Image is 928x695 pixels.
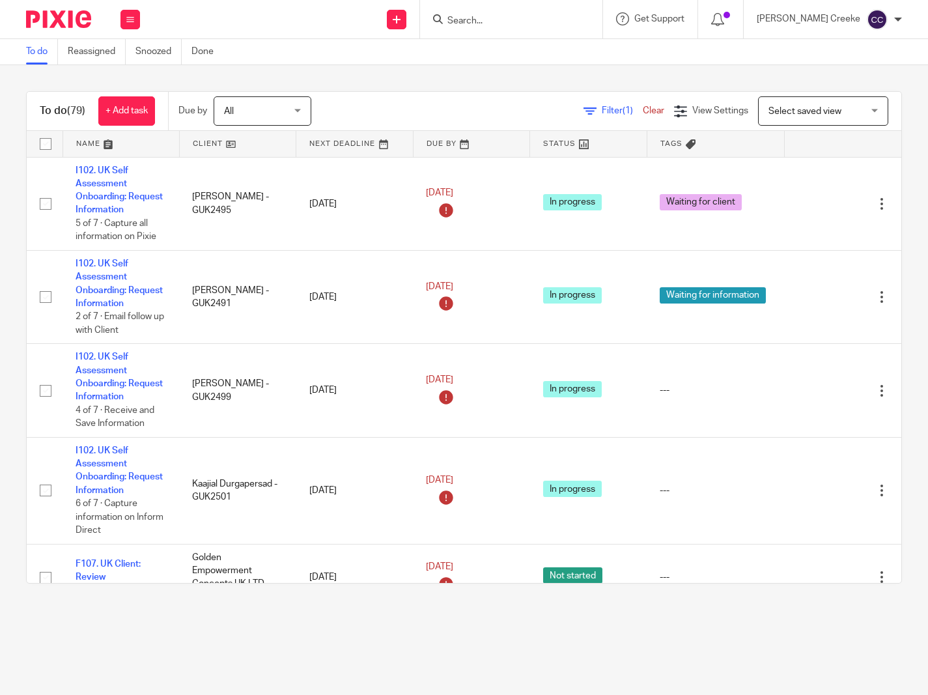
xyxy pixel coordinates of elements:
[660,287,766,304] span: Waiting for information
[543,194,602,210] span: In progress
[178,104,207,117] p: Due by
[26,10,91,28] img: Pixie
[660,194,742,210] span: Waiting for client
[660,384,771,397] div: ---
[660,140,682,147] span: Tags
[179,437,296,544] td: Kaajial Durgapersad - GUK2501
[543,481,602,497] span: In progress
[543,567,602,584] span: Not started
[602,106,643,115] span: Filter
[446,16,563,27] input: Search
[76,560,141,582] a: F107. UK Client: Review
[296,250,413,343] td: [DATE]
[296,437,413,544] td: [DATE]
[40,104,85,118] h1: To do
[757,12,860,25] p: [PERSON_NAME] Creeke
[76,259,163,308] a: I102. UK Self Assessment Onboarding: Request Information
[660,571,771,584] div: ---
[76,166,163,215] a: I102. UK Self Assessment Onboarding: Request Information
[76,219,156,242] span: 5 of 7 · Capture all information on Pixie
[135,39,182,64] a: Snoozed
[76,499,163,535] span: 6 of 7 · Capture information on Inform Direct
[224,107,234,116] span: All
[660,484,771,497] div: ---
[634,14,684,23] span: Get Support
[426,375,453,384] span: [DATE]
[296,544,413,610] td: [DATE]
[179,544,296,610] td: Golden Empowerment Concepts UK LTD - GUK2490
[98,96,155,126] a: + Add task
[296,344,413,437] td: [DATE]
[76,352,163,401] a: I102. UK Self Assessment Onboarding: Request Information
[867,9,888,30] img: svg%3E
[179,344,296,437] td: [PERSON_NAME] - GUK2499
[76,312,164,335] span: 2 of 7 · Email follow up with Client
[426,475,453,485] span: [DATE]
[67,106,85,116] span: (79)
[623,106,633,115] span: (1)
[543,287,602,304] span: In progress
[179,250,296,343] td: [PERSON_NAME] - GUK2491
[426,282,453,291] span: [DATE]
[76,446,163,495] a: I102. UK Self Assessment Onboarding: Request Information
[426,562,453,571] span: [DATE]
[68,39,126,64] a: Reassigned
[543,381,602,397] span: In progress
[179,157,296,250] td: [PERSON_NAME] - GUK2495
[296,157,413,250] td: [DATE]
[26,39,58,64] a: To do
[692,106,748,115] span: View Settings
[643,106,664,115] a: Clear
[76,406,154,429] span: 4 of 7 · Receive and Save Information
[191,39,223,64] a: Done
[426,189,453,198] span: [DATE]
[768,107,841,116] span: Select saved view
